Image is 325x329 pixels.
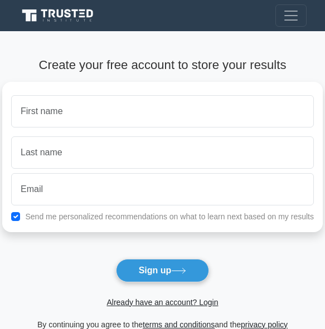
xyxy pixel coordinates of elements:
a: terms and conditions [143,320,215,329]
input: Last name [11,136,314,169]
button: Toggle navigation [275,4,307,27]
h4: Create your free account to store your results [2,58,323,73]
input: Email [11,173,314,205]
label: Send me personalized recommendations on what to learn next based on my results [25,212,314,221]
a: Already have an account? Login [106,298,218,307]
input: First name [11,95,314,127]
button: Sign up [116,259,210,282]
a: privacy policy [241,320,288,329]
